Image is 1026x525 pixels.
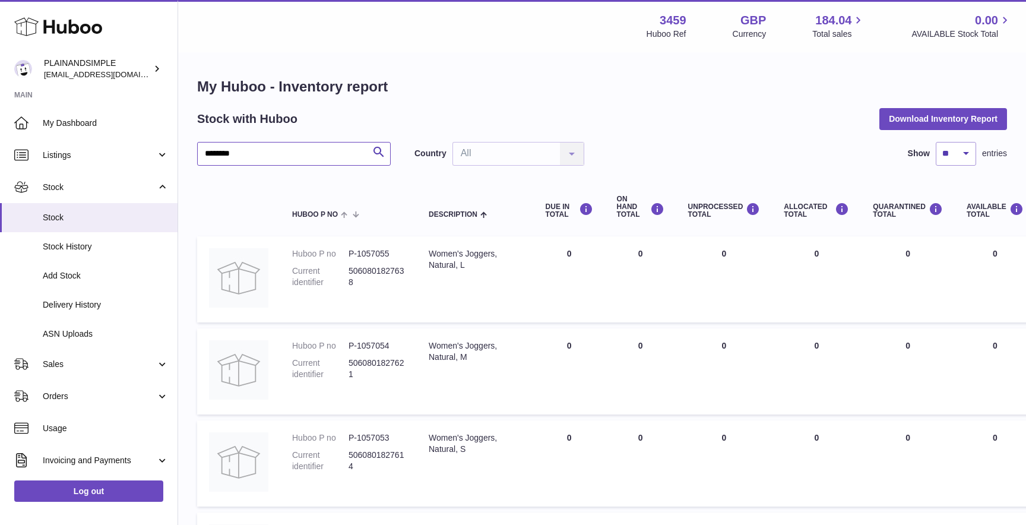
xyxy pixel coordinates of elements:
span: Invoicing and Payments [43,455,156,466]
td: 0 [534,328,605,415]
div: Women's Joggers, Natural, M [429,340,522,363]
span: Listings [43,150,156,161]
dd: P-1057055 [349,248,405,260]
dd: 5060801827621 [349,358,405,380]
span: 0.00 [975,12,998,29]
span: Add Stock [43,270,169,282]
td: 0 [676,420,772,507]
label: Show [908,148,930,159]
dt: Huboo P no [292,432,349,444]
div: ALLOCATED Total [784,203,849,219]
div: UNPROCESSED Total [688,203,761,219]
img: duco@plainandsimple.com [14,60,32,78]
div: PLAINANDSIMPLE [44,58,151,80]
span: Stock [43,212,169,223]
td: 0 [605,328,676,415]
span: entries [982,148,1007,159]
strong: 3459 [660,12,686,29]
span: [EMAIL_ADDRESS][DOMAIN_NAME] [44,69,175,79]
dd: 5060801827614 [349,450,405,472]
div: DUE IN TOTAL [546,203,593,219]
img: product image [209,248,268,308]
span: Sales [43,359,156,370]
img: product image [209,432,268,492]
span: My Dashboard [43,118,169,129]
dd: P-1057054 [349,340,405,352]
span: Stock [43,182,156,193]
span: Huboo P no [292,211,338,219]
div: Women's Joggers, Natural, L [429,248,522,271]
dt: Current identifier [292,265,349,288]
div: QUARANTINED Total [873,203,943,219]
td: 0 [605,236,676,322]
button: Download Inventory Report [879,108,1007,129]
span: Usage [43,423,169,434]
dt: Huboo P no [292,340,349,352]
td: 0 [772,420,861,507]
dd: P-1057053 [349,432,405,444]
span: Total sales [812,29,865,40]
span: Orders [43,391,156,402]
td: 0 [772,236,861,322]
div: Women's Joggers, Natural, S [429,432,522,455]
label: Country [414,148,446,159]
div: AVAILABLE Total [967,203,1024,219]
span: 184.04 [815,12,851,29]
span: 0 [905,433,910,442]
span: AVAILABLE Stock Total [911,29,1012,40]
td: 0 [676,236,772,322]
a: Log out [14,480,163,502]
span: ASN Uploads [43,328,169,340]
dt: Current identifier [292,358,349,380]
dd: 5060801827638 [349,265,405,288]
td: 0 [676,328,772,415]
td: 0 [534,236,605,322]
div: ON HAND Total [617,195,664,219]
a: 0.00 AVAILABLE Stock Total [911,12,1012,40]
a: 184.04 Total sales [812,12,865,40]
img: product image [209,340,268,400]
td: 0 [534,420,605,507]
dt: Huboo P no [292,248,349,260]
div: Currency [733,29,767,40]
span: Stock History [43,241,169,252]
span: Description [429,211,477,219]
strong: GBP [740,12,766,29]
td: 0 [772,328,861,415]
div: Huboo Ref [647,29,686,40]
h2: Stock with Huboo [197,111,297,127]
span: Delivery History [43,299,169,311]
td: 0 [605,420,676,507]
span: 0 [905,341,910,350]
span: 0 [905,249,910,258]
h1: My Huboo - Inventory report [197,77,1007,96]
dt: Current identifier [292,450,349,472]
